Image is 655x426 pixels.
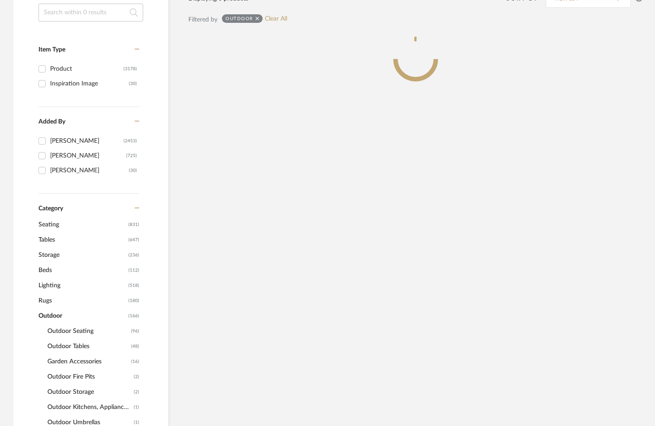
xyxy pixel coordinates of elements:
[134,400,139,414] span: (1)
[38,308,126,324] span: Outdoor
[50,163,129,178] div: [PERSON_NAME]
[38,119,65,125] span: Added By
[188,15,217,25] div: Filtered by
[126,149,137,163] div: (725)
[134,385,139,399] span: (2)
[47,354,129,369] span: Garden Accessories
[265,15,287,23] a: Clear All
[129,77,137,91] div: (30)
[123,134,137,148] div: (2453)
[38,47,65,53] span: Item Type
[47,369,132,384] span: Outdoor Fire Pits
[38,293,126,308] span: Rugs
[128,263,139,277] span: (112)
[47,339,129,354] span: Outdoor Tables
[50,77,129,91] div: Inspiration Image
[38,247,126,263] span: Storage
[38,205,63,213] span: Category
[131,354,139,369] span: (16)
[38,263,126,278] span: Beds
[38,232,126,247] span: Tables
[128,294,139,308] span: (180)
[131,339,139,354] span: (48)
[50,134,123,148] div: [PERSON_NAME]
[134,370,139,384] span: (2)
[123,62,137,76] div: (3178)
[128,309,139,323] span: (166)
[47,384,132,400] span: Outdoor Storage
[128,248,139,262] span: (236)
[128,233,139,247] span: (647)
[50,149,126,163] div: [PERSON_NAME]
[129,163,137,178] div: (30)
[38,278,126,293] span: Lighting
[128,217,139,232] span: (831)
[50,62,123,76] div: Product
[38,217,126,232] span: Seating
[225,16,253,21] div: Outdoor
[47,324,129,339] span: Outdoor Seating
[38,4,143,21] input: Search within 0 results
[47,400,132,415] span: Outdoor Kitchens, Appliances & Grills
[128,278,139,293] span: (518)
[131,324,139,338] span: (96)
